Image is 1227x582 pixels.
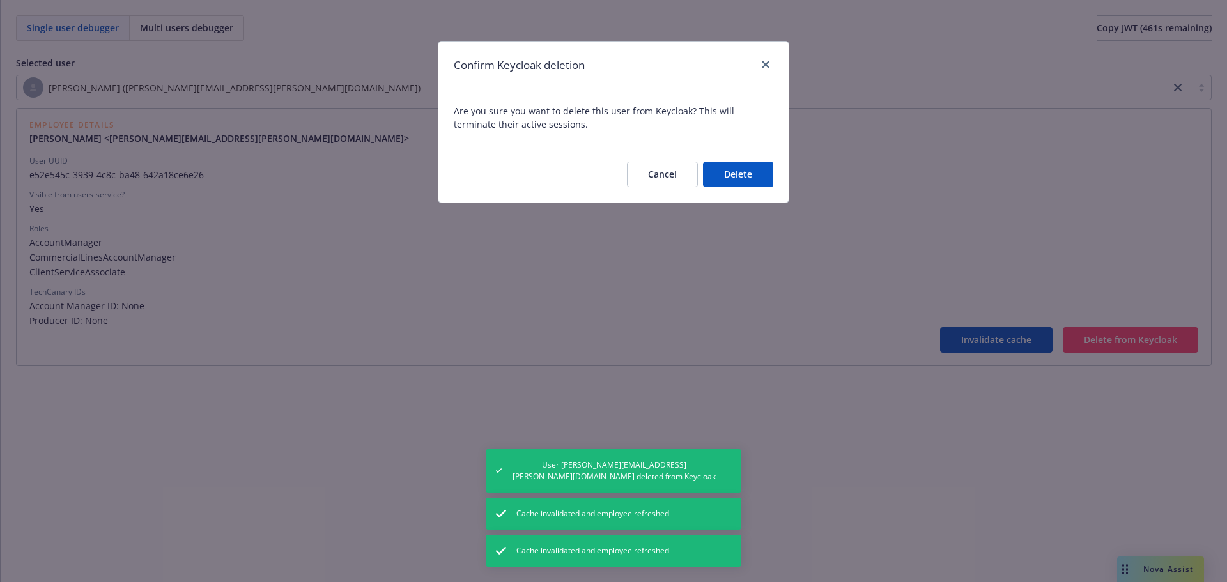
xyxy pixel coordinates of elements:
span: Are you sure you want to delete this user from Keycloak? This will terminate their active sessions. [438,89,789,146]
button: Cancel [627,162,698,187]
span: User [PERSON_NAME][EMAIL_ADDRESS][PERSON_NAME][DOMAIN_NAME] deleted from Keycloak [512,459,716,482]
span: Cache invalidated and employee refreshed [516,545,669,556]
span: Cache invalidated and employee refreshed [516,508,669,519]
h1: Confirm Keycloak deletion [454,57,585,73]
button: Delete [703,162,773,187]
a: close [758,57,773,72]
